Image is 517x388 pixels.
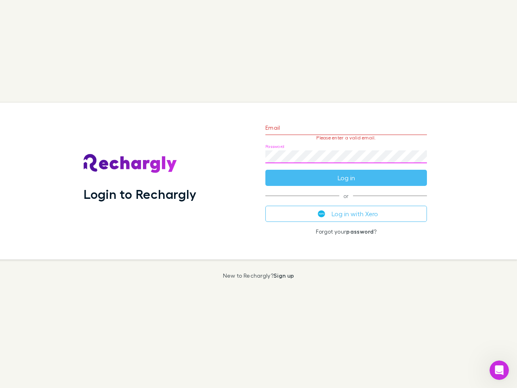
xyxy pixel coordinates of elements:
[490,361,509,380] iframe: Intercom live chat
[265,228,427,235] p: Forgot your ?
[265,170,427,186] button: Log in
[84,186,196,202] h1: Login to Rechargly
[273,272,294,279] a: Sign up
[265,135,427,141] p: Please enter a valid email.
[265,206,427,222] button: Log in with Xero
[223,272,294,279] p: New to Rechargly?
[84,154,177,173] img: Rechargly's Logo
[318,210,325,217] img: Xero's logo
[265,143,284,150] label: Password
[346,228,374,235] a: password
